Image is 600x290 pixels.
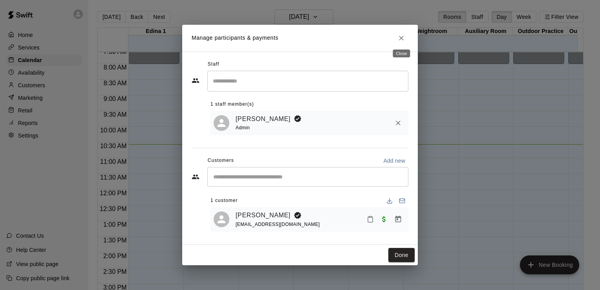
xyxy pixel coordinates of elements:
span: [EMAIL_ADDRESS][DOMAIN_NAME] [236,222,320,227]
svg: Customers [192,173,199,181]
div: Start typing to search customers... [207,167,408,187]
span: Customers [208,154,234,167]
span: 1 customer [210,195,238,207]
button: Done [388,248,415,262]
p: Add new [383,157,405,165]
span: 1 staff member(s) [210,98,254,111]
span: Waived payment [377,216,391,222]
button: Email participants [396,195,408,207]
div: Search staff [207,71,408,92]
svg: Staff [192,77,199,84]
div: Ryan Block [214,211,229,227]
button: Manage bookings & payment [391,212,405,226]
div: Brett Milazzo [214,115,229,131]
svg: Booking Owner [294,115,302,123]
span: Staff [208,58,219,71]
button: Remove [391,116,405,130]
span: Admin [236,125,250,130]
button: Close [394,31,408,45]
button: Add new [380,154,408,167]
button: Download list [383,195,396,207]
a: [PERSON_NAME] [236,210,291,220]
button: Mark attendance [364,213,377,226]
svg: Booking Owner [294,211,302,219]
p: Manage participants & payments [192,34,278,42]
div: Close [393,50,410,57]
a: [PERSON_NAME] [236,114,291,124]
